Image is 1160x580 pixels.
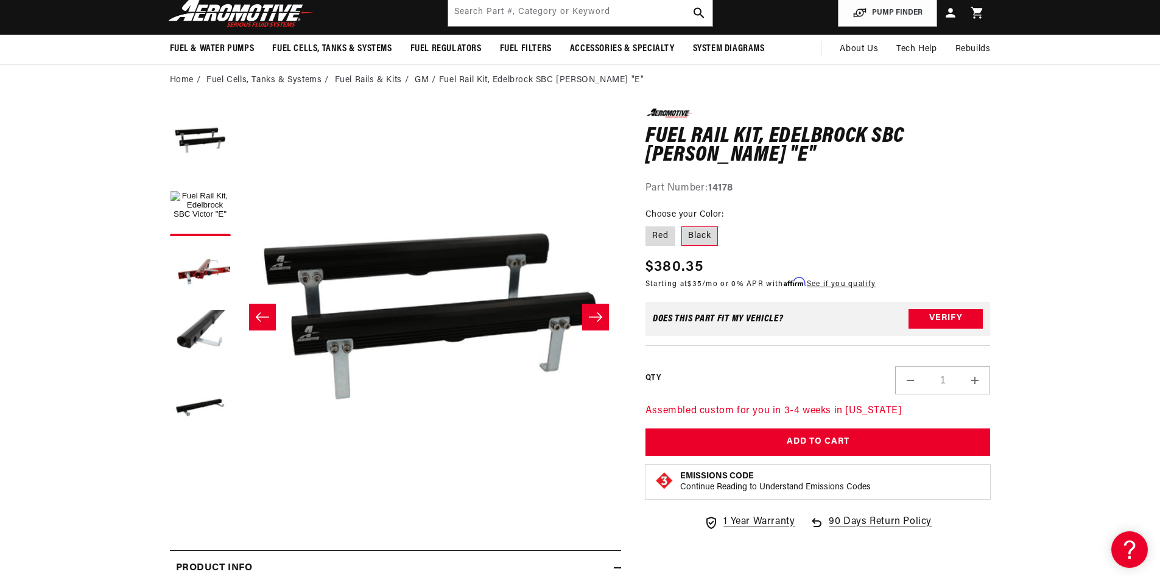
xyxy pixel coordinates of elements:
summary: Fuel Filters [491,35,561,63]
p: Starting at /mo or 0% APR with . [645,278,876,290]
button: Load image 5 in gallery view [170,376,231,437]
button: Slide right [582,304,609,330]
strong: Emissions Code [680,472,754,481]
button: Emissions CodeContinue Reading to Understand Emissions Codes [680,471,871,493]
span: $35 [687,281,702,288]
div: Does This part fit My vehicle? [653,314,784,324]
summary: Rebuilds [946,35,1000,64]
button: Verify [909,309,983,329]
label: Black [681,226,718,246]
nav: breadcrumbs [170,74,991,87]
span: Affirm [784,278,805,287]
img: Emissions code [655,471,674,491]
button: Add to Cart [645,428,991,456]
p: Continue Reading to Understand Emissions Codes [680,482,871,493]
label: Red [645,226,675,246]
a: 1 Year Warranty [704,514,795,530]
span: Fuel Cells, Tanks & Systems [272,43,392,55]
summary: System Diagrams [684,35,774,63]
span: Tech Help [896,43,937,56]
span: Fuel Filters [500,43,552,55]
summary: Tech Help [887,35,946,64]
span: About Us [840,44,878,54]
h2: Product Info [176,561,253,576]
a: About Us [831,35,887,64]
button: Load image 4 in gallery view [170,309,231,370]
button: Load image 1 in gallery view [170,175,231,236]
a: 90 Days Return Policy [809,514,932,542]
li: Fuel Cells, Tanks & Systems [206,74,332,87]
button: Load image 2 in gallery view [170,108,231,169]
a: GM [415,74,429,87]
div: Part Number: [645,181,991,197]
summary: Fuel Regulators [401,35,491,63]
strong: 14178 [708,183,733,193]
h1: Fuel Rail Kit, Edelbrock SBC [PERSON_NAME] "E" [645,127,991,166]
span: $380.35 [645,256,703,278]
a: See if you qualify - Learn more about Affirm Financing (opens in modal) [807,281,876,288]
span: Rebuilds [955,43,991,56]
span: Fuel & Water Pumps [170,43,255,55]
span: Accessories & Specialty [570,43,675,55]
p: Assembled custom for you in 3-4 weeks in [US_STATE] [645,404,991,419]
legend: Choose your Color: [645,208,725,221]
summary: Fuel & Water Pumps [161,35,264,63]
a: Home [170,74,194,87]
span: Fuel Regulators [410,43,482,55]
span: 1 Year Warranty [723,514,795,530]
li: Fuel Rail Kit, Edelbrock SBC [PERSON_NAME] "E" [439,74,644,87]
label: QTY [645,373,661,383]
button: Slide left [249,304,276,330]
media-gallery: Gallery Viewer [170,108,621,525]
a: Fuel Rails & Kits [335,74,402,87]
summary: Fuel Cells, Tanks & Systems [263,35,401,63]
button: Load image 3 in gallery view [170,242,231,303]
summary: Accessories & Specialty [561,35,684,63]
span: System Diagrams [693,43,765,55]
span: 90 Days Return Policy [829,514,932,542]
